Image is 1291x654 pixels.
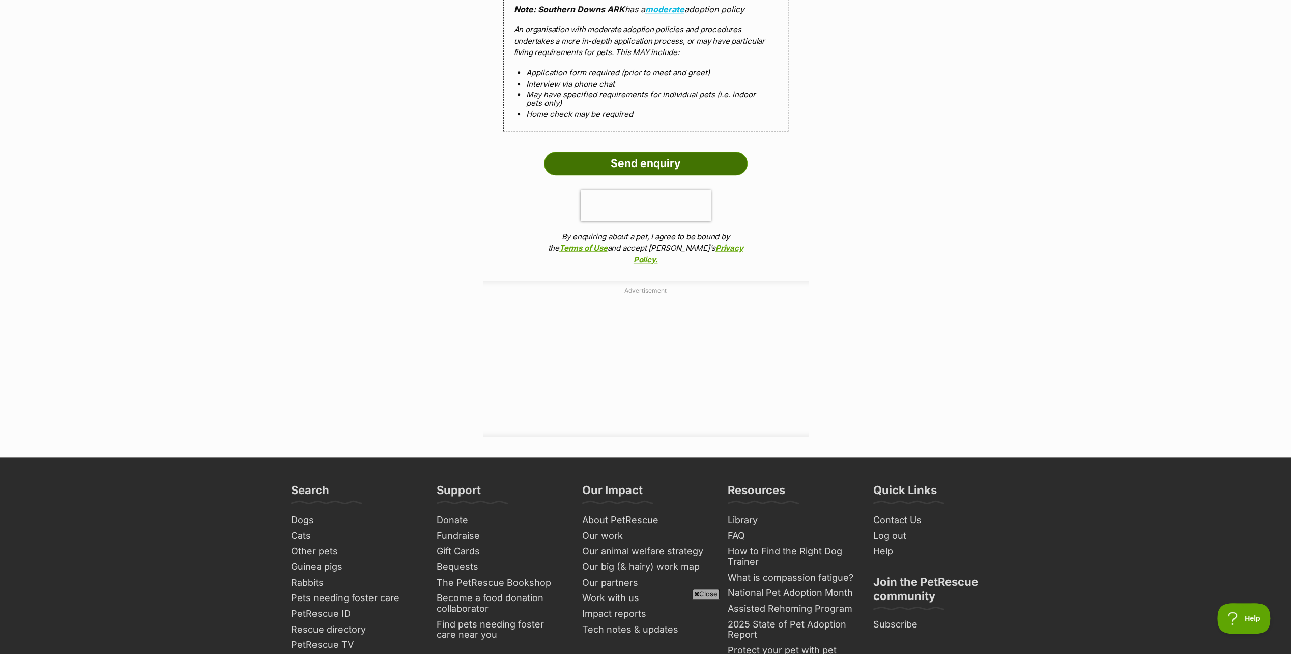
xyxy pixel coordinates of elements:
a: Our animal welfare strategy [578,543,713,559]
a: PetRescue TV [287,637,422,653]
a: Privacy Policy. [634,243,743,264]
p: By enquiring about a pet, I agree to be bound by the and accept [PERSON_NAME]'s [544,231,748,266]
a: Other pets [287,543,422,559]
h3: Search [291,483,329,503]
iframe: reCAPTCHA [581,190,711,221]
li: Interview via phone chat [526,79,765,88]
a: Pets needing foster care [287,590,422,606]
a: Donate [433,512,568,528]
li: May have specified requirements for individual pets (i.e. indoor pets only) [526,90,765,108]
a: Cats [287,528,422,544]
iframe: Help Scout Beacon - Open [1217,603,1271,634]
a: Dogs [287,512,422,528]
h3: Our Impact [582,483,643,503]
span: Close [692,589,720,599]
li: Home check may be required [526,110,765,118]
a: FAQ [724,528,859,544]
input: Send enquiry [544,152,748,175]
a: Log out [869,528,1005,544]
a: Work with us [578,590,713,606]
a: Help [869,543,1005,559]
a: Become a food donation collaborator [433,590,568,616]
a: Terms of Use [559,243,607,253]
a: Fundraise [433,528,568,544]
a: Rescue directory [287,622,422,638]
h3: Join the PetRescue community [873,575,1000,609]
a: About PetRescue [578,512,713,528]
a: Our partners [578,575,713,591]
a: Library [724,512,859,528]
a: Find pets needing foster care near you [433,617,568,643]
h3: Resources [728,483,785,503]
a: Bequests [433,559,568,575]
a: moderate [645,4,684,14]
a: Our work [578,528,713,544]
a: What is compassion fatigue? [724,570,859,586]
a: Our big (& hairy) work map [578,559,713,575]
p: An organisation with moderate adoption policies and procedures undertakes a more in-depth applica... [514,24,778,59]
h3: Support [437,483,481,503]
li: Application form required (prior to meet and greet) [526,68,765,77]
a: The PetRescue Bookshop [433,575,568,591]
a: Gift Cards [433,543,568,559]
a: Rabbits [287,575,422,591]
a: PetRescue ID [287,606,422,622]
a: Contact Us [869,512,1005,528]
a: Subscribe [869,617,1005,633]
div: Advertisement [483,281,809,437]
h3: Quick Links [873,483,937,503]
strong: Note: Southern Downs ARK [514,4,625,14]
iframe: Advertisement [461,603,831,649]
a: Guinea pigs [287,559,422,575]
a: National Pet Adoption Month [724,585,859,601]
iframe: Advertisement [399,299,893,427]
a: How to Find the Right Dog Trainer [724,543,859,569]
